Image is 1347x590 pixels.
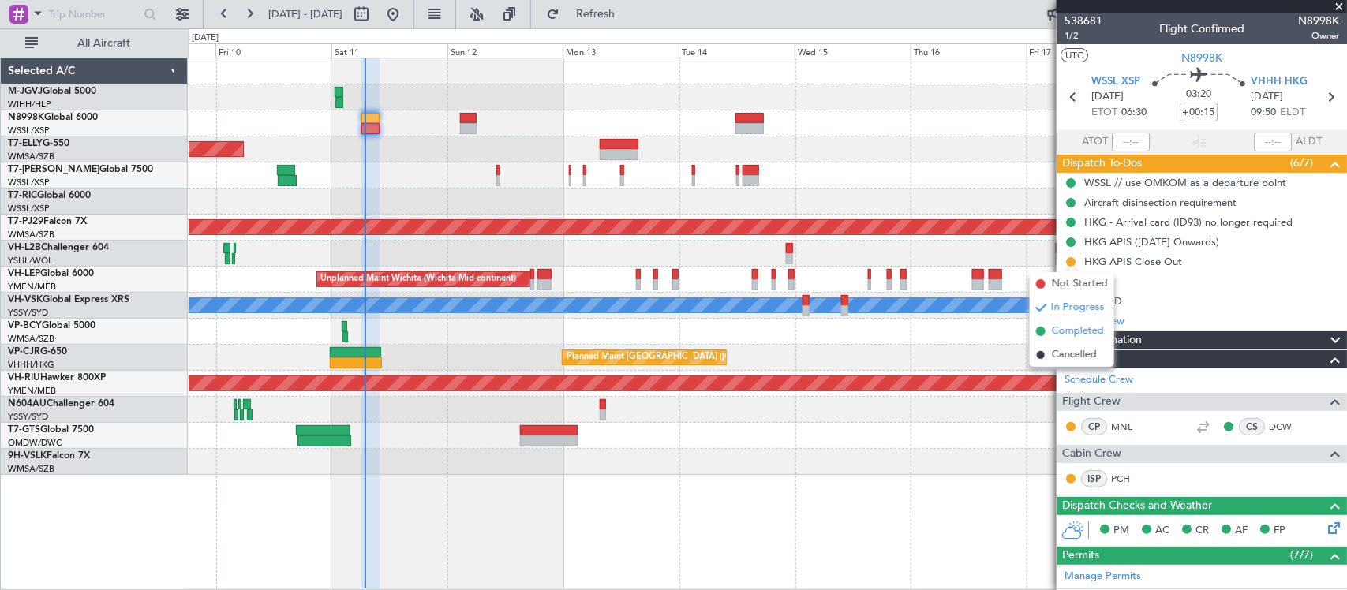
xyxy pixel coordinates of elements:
span: VH-LEP [8,269,40,278]
a: YSSY/SYD [8,411,48,423]
div: Sun 12 [447,43,563,58]
div: Unplanned Maint Wichita (Wichita Mid-continent) [321,267,517,291]
span: Refresh [563,9,629,20]
a: VH-L2BChallenger 604 [8,243,109,252]
a: PCH [1111,472,1147,486]
a: VH-LEPGlobal 6000 [8,269,94,278]
a: WMSA/SZB [8,151,54,162]
button: UTC [1061,48,1088,62]
span: Not Started [1052,276,1108,292]
span: ATOT [1082,134,1108,150]
span: T7-[PERSON_NAME] [8,165,99,174]
span: ETOT [1091,105,1117,121]
span: CR [1195,523,1209,539]
div: Add new [1083,314,1339,327]
span: All Aircraft [41,38,167,49]
div: HKG APIS ([DATE] Onwards) [1084,235,1219,248]
span: M-JGVJ [8,87,43,96]
div: Aircraft disinsection requirement [1084,196,1237,209]
span: VP-CJR [8,347,40,357]
span: T7-ELLY [8,139,43,148]
span: Cabin Crew [1062,445,1121,463]
a: T7-GTSGlobal 7500 [8,425,94,435]
span: N8998K [1181,50,1222,66]
span: ELDT [1280,105,1305,121]
a: N604AUChallenger 604 [8,399,114,409]
div: Wed 15 [795,43,911,58]
div: Sat 11 [331,43,447,58]
a: N8998KGlobal 6000 [8,113,98,122]
span: Flight Crew [1062,393,1121,411]
div: Thu 16 [911,43,1027,58]
div: CS [1239,418,1265,435]
span: PM [1113,523,1129,539]
span: 09:50 [1251,105,1276,121]
span: 538681 [1065,13,1102,29]
div: Planned Maint [GEOGRAPHIC_DATA] ([GEOGRAPHIC_DATA] Intl) [567,345,830,369]
div: Mon 13 [563,43,679,58]
a: VP-BCYGlobal 5000 [8,321,95,330]
span: 1/2 [1065,29,1102,43]
span: [DATE] [1251,89,1283,105]
a: WSSL/XSP [8,125,50,136]
div: Fri 10 [215,43,331,58]
a: WSSL/XSP [8,177,50,189]
a: T7-ELLYG-550 [8,139,69,148]
input: Trip Number [48,2,139,26]
a: Schedule Crew [1065,372,1133,388]
span: [DATE] [1091,89,1124,105]
span: 03:20 [1186,87,1211,103]
div: WSSL // use OMKOM as a departure point [1084,176,1286,189]
span: (7/7) [1290,547,1313,563]
span: FP [1274,523,1285,539]
span: VP-BCY [8,321,42,330]
a: WMSA/SZB [8,463,54,475]
div: [DATE] [192,32,219,45]
span: VH-VSK [8,295,43,304]
a: WSSL/XSP [8,203,50,215]
a: Manage Permits [1065,569,1141,584]
div: HKG APIS Close Out [1084,255,1182,268]
a: YMEN/MEB [8,281,56,293]
a: VH-VSKGlobal Express XRS [8,295,129,304]
span: [DATE] - [DATE] [268,7,342,21]
span: In Progress [1051,300,1105,316]
a: WMSA/SZB [8,333,54,345]
span: Permits [1062,547,1099,565]
input: --:-- [1112,133,1150,151]
span: N8998K [1298,13,1339,29]
a: YSHL/WOL [8,255,53,267]
span: Dispatch To-Dos [1062,155,1142,173]
span: Dispatch Checks and Weather [1062,497,1212,515]
span: T7-GTS [8,425,40,435]
a: T7-PJ29Falcon 7X [8,217,87,226]
a: VHHH/HKG [8,359,54,371]
span: AF [1235,523,1248,539]
div: Flight Confirmed [1159,21,1244,38]
div: ISP [1081,470,1107,487]
a: T7-[PERSON_NAME]Global 7500 [8,165,153,174]
span: 9H-VSLK [8,451,47,461]
div: Fri 17 [1027,43,1143,58]
span: AC [1155,523,1169,539]
a: VP-CJRG-650 [8,347,67,357]
span: Owner [1298,29,1339,43]
a: DCW [1269,420,1304,434]
span: ALDT [1296,134,1322,150]
a: WMSA/SZB [8,229,54,241]
a: 9H-VSLKFalcon 7X [8,451,90,461]
span: Cancelled [1052,347,1097,363]
span: VH-L2B [8,243,41,252]
a: YSSY/SYD [8,307,48,319]
span: (6/7) [1290,155,1313,171]
a: VH-RIUHawker 800XP [8,373,106,383]
span: N604AU [8,399,47,409]
span: WSSL XSP [1091,74,1140,90]
button: All Aircraft [17,31,171,56]
button: Refresh [539,2,634,27]
span: VH-RIU [8,373,40,383]
span: VHHH HKG [1251,74,1308,90]
span: T7-PJ29 [8,217,43,226]
a: WIHH/HLP [8,99,51,110]
span: N8998K [8,113,44,122]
